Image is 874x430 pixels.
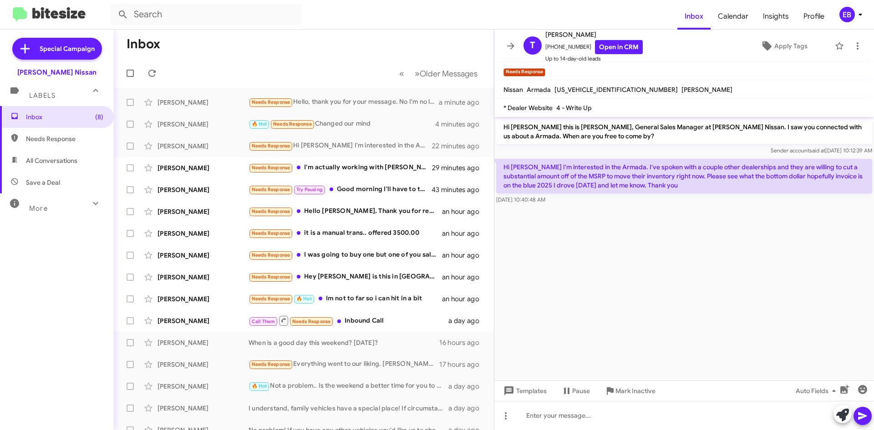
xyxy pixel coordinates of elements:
div: 43 minutes ago [432,185,487,194]
div: [PERSON_NAME] [158,404,249,413]
div: [PERSON_NAME] [158,273,249,282]
input: Search [110,4,301,25]
div: [PERSON_NAME] [158,338,249,347]
span: Needs Response [252,274,290,280]
span: said at [809,147,825,154]
span: Inbox [26,112,103,121]
span: Needs Response [252,208,290,214]
div: Hey [PERSON_NAME] is this in [GEOGRAPHIC_DATA]? [249,272,442,282]
div: [PERSON_NAME] [158,294,249,304]
span: Apply Tags [774,38,808,54]
span: [PERSON_NAME] [545,29,643,40]
span: Templates [502,383,547,399]
span: [DATE] 10:40:48 AM [496,196,545,203]
div: Im not to far so i can hit in a bit [249,293,442,304]
div: an hour ago [442,229,487,238]
button: Pause [554,383,597,399]
div: an hour ago [442,273,487,282]
div: 16 hours ago [439,338,487,347]
div: a day ago [448,404,487,413]
span: Needs Response [252,230,290,236]
div: Good morning I'll have to touch bases with you next week sometime. [249,184,432,195]
span: » [415,68,420,79]
div: [PERSON_NAME] [158,229,249,238]
a: Special Campaign [12,38,102,60]
button: Auto Fields [788,383,847,399]
div: Hello [PERSON_NAME], Thank you for reaching out. I really appreciate the customer service from [P... [249,206,442,217]
span: Needs Response [252,187,290,192]
span: Special Campaign [40,44,95,53]
div: Hello, thank you for your message. No I'm no longer interested in this Center. I think at this ti... [249,97,439,107]
div: [PERSON_NAME] [158,185,249,194]
div: [PERSON_NAME] Nissan [17,68,97,77]
span: 🔥 Hot [252,383,267,389]
div: EB [839,7,855,22]
div: [PERSON_NAME] [158,382,249,391]
div: a day ago [448,382,487,391]
span: Needs Response [252,165,290,171]
a: Open in CRM [595,40,643,54]
span: Older Messages [420,69,478,79]
div: it is a manual trans.. offered 3500.00 [249,228,442,238]
nav: Page navigation example [394,64,483,83]
span: Mark Inactive [615,383,655,399]
div: [PERSON_NAME] [158,98,249,107]
button: EB [832,7,864,22]
div: I was going to buy one but one of you salesman never got back whit me the 2024 Nissan Armada plat... [249,250,442,260]
span: Needs Response [252,361,290,367]
span: Sender account [DATE] 10:12:39 AM [771,147,872,154]
p: Hi [PERSON_NAME] I'm interested in the Armada. I've spoken with a couple other dealerships and th... [496,159,872,193]
span: (8) [95,112,103,121]
span: Inbox [677,3,711,30]
span: Labels [29,91,56,100]
p: Hi [PERSON_NAME] this is [PERSON_NAME], General Sales Manager at [PERSON_NAME] Nissan. I saw you ... [496,119,872,144]
span: More [29,204,48,212]
div: 22 minutes ago [432,142,487,151]
a: Profile [796,3,832,30]
div: [PERSON_NAME] [158,120,249,129]
span: Needs Response [252,99,290,105]
div: Changed our mind [249,119,435,129]
span: 🔥 Hot [252,121,267,127]
span: 🔥 Hot [296,296,312,302]
span: Save a Deal [26,178,60,187]
a: Insights [756,3,796,30]
span: « [399,68,404,79]
div: a day ago [448,316,487,325]
span: All Conversations [26,156,77,165]
span: Try Pausing [296,187,323,192]
div: I'm actually working with [PERSON_NAME] [249,162,432,173]
small: Needs Response [503,68,545,76]
span: 4 - Write Up [556,104,592,112]
span: Needs Response [26,134,103,143]
div: Not a problem.. Is the weekend a better time for you to stop by?> [249,381,448,391]
span: [US_VEHICLE_IDENTIFICATION_NUMBER] [554,86,678,94]
div: When is a good day this weekend? [DATE]? [249,338,439,347]
button: Templates [494,383,554,399]
button: Previous [394,64,410,83]
a: Calendar [711,3,756,30]
span: Needs Response [252,252,290,258]
span: Needs Response [252,143,290,149]
span: Up to 14-day-old leads [545,54,643,63]
span: Needs Response [252,296,290,302]
div: an hour ago [442,251,487,260]
div: [PERSON_NAME] [158,251,249,260]
div: an hour ago [442,294,487,304]
div: an hour ago [442,207,487,216]
button: Apply Tags [737,38,830,54]
span: Call Them [252,319,275,324]
div: 29 minutes ago [432,163,487,172]
span: Armada [527,86,551,94]
button: Mark Inactive [597,383,663,399]
div: 4 minutes ago [435,120,487,129]
div: I understand, family vehicles have a special place! If circumstances change or you ever consider ... [249,404,448,413]
div: [PERSON_NAME] [158,142,249,151]
span: Needs Response [292,319,331,324]
div: [PERSON_NAME] [158,360,249,369]
div: [PERSON_NAME] [158,316,249,325]
span: [PERSON_NAME] [681,86,732,94]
